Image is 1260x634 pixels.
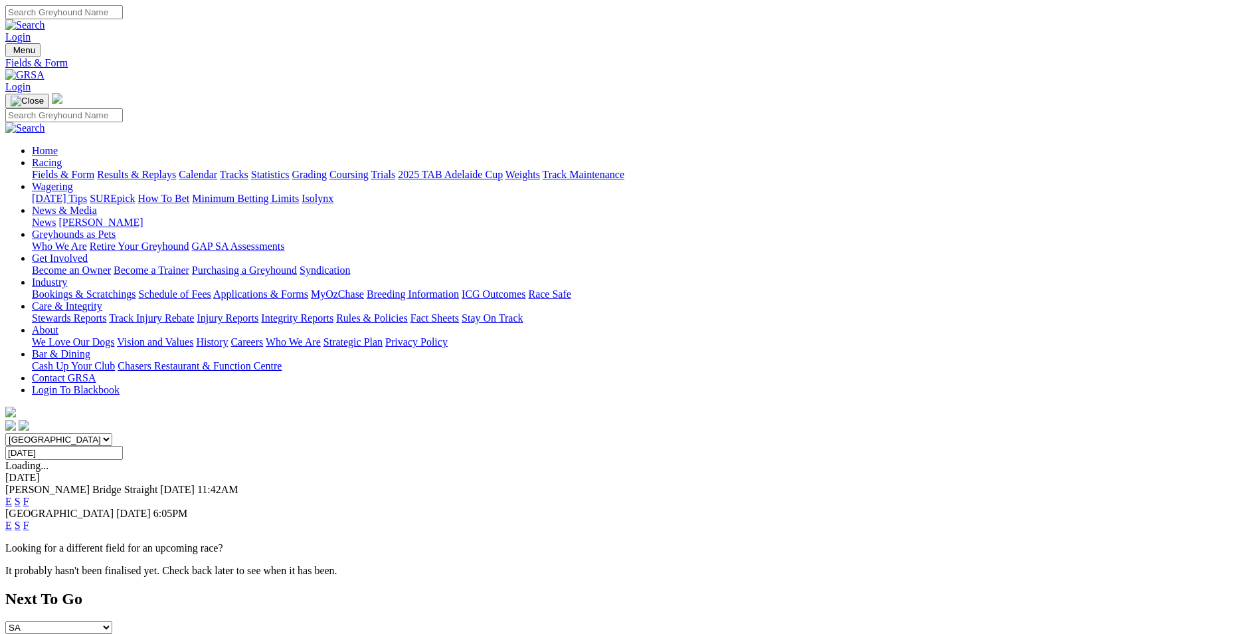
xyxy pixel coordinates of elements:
span: 11:42AM [197,484,238,495]
a: Retire Your Greyhound [90,241,189,252]
input: Search [5,108,123,122]
span: Loading... [5,460,48,471]
a: Coursing [329,169,369,180]
a: S [15,496,21,507]
h2: Next To Go [5,590,1255,608]
a: Login [5,81,31,92]
div: Bar & Dining [32,360,1255,372]
a: ICG Outcomes [462,288,525,300]
a: 2025 TAB Adelaide Cup [398,169,503,180]
a: F [23,496,29,507]
a: Industry [32,276,67,288]
a: Fact Sheets [410,312,459,324]
a: Become a Trainer [114,264,189,276]
a: We Love Our Dogs [32,336,114,348]
partial: It probably hasn't been finalised yet. Check back later to see when it has been. [5,565,337,576]
a: Injury Reports [197,312,258,324]
a: GAP SA Assessments [192,241,285,252]
span: [DATE] [160,484,195,495]
a: Vision and Values [117,336,193,348]
a: Minimum Betting Limits [192,193,299,204]
button: Toggle navigation [5,94,49,108]
a: Login To Blackbook [32,384,120,395]
a: Privacy Policy [385,336,448,348]
a: Applications & Forms [213,288,308,300]
a: News [32,217,56,228]
a: Tracks [220,169,248,180]
a: E [5,520,12,531]
a: Trials [371,169,395,180]
div: Racing [32,169,1255,181]
a: [DATE] Tips [32,193,87,204]
a: SUREpick [90,193,135,204]
p: Looking for a different field for an upcoming race? [5,542,1255,554]
a: Grading [292,169,327,180]
a: Track Maintenance [543,169,624,180]
a: Chasers Restaurant & Function Centre [118,360,282,371]
a: Greyhounds as Pets [32,229,116,240]
a: Stewards Reports [32,312,106,324]
a: Track Injury Rebate [109,312,194,324]
a: F [23,520,29,531]
a: Contact GRSA [32,372,96,383]
span: 6:05PM [153,508,188,519]
a: Rules & Policies [336,312,408,324]
a: Become an Owner [32,264,111,276]
a: Race Safe [528,288,571,300]
input: Search [5,5,123,19]
div: Greyhounds as Pets [32,241,1255,253]
a: Careers [230,336,263,348]
a: Statistics [251,169,290,180]
a: Wagering [32,181,73,192]
a: Weights [505,169,540,180]
div: Care & Integrity [32,312,1255,324]
span: Menu [13,45,35,55]
a: Results & Replays [97,169,176,180]
a: Who We Are [266,336,321,348]
a: How To Bet [138,193,190,204]
button: Toggle navigation [5,43,41,57]
span: [GEOGRAPHIC_DATA] [5,508,114,519]
img: Search [5,122,45,134]
img: logo-grsa-white.png [5,407,16,417]
a: Login [5,31,31,43]
input: Select date [5,446,123,460]
a: Bookings & Scratchings [32,288,135,300]
img: logo-grsa-white.png [52,93,62,104]
a: History [196,336,228,348]
span: [PERSON_NAME] Bridge Straight [5,484,157,495]
a: Stay On Track [462,312,523,324]
img: Close [11,96,44,106]
a: Purchasing a Greyhound [192,264,297,276]
a: Cash Up Your Club [32,360,115,371]
a: Schedule of Fees [138,288,211,300]
a: Fields & Form [32,169,94,180]
a: Fields & Form [5,57,1255,69]
a: Isolynx [302,193,333,204]
img: Search [5,19,45,31]
a: Get Involved [32,253,88,264]
a: Racing [32,157,62,168]
a: News & Media [32,205,97,216]
a: Syndication [300,264,350,276]
a: E [5,496,12,507]
div: Get Involved [32,264,1255,276]
a: Calendar [179,169,217,180]
div: Wagering [32,193,1255,205]
img: twitter.svg [19,420,29,431]
div: News & Media [32,217,1255,229]
a: Integrity Reports [261,312,333,324]
span: [DATE] [116,508,151,519]
a: Strategic Plan [323,336,383,348]
a: Breeding Information [367,288,459,300]
a: S [15,520,21,531]
a: About [32,324,58,336]
div: Industry [32,288,1255,300]
a: [PERSON_NAME] [58,217,143,228]
a: Care & Integrity [32,300,102,312]
a: Home [32,145,58,156]
div: About [32,336,1255,348]
a: Bar & Dining [32,348,90,360]
img: GRSA [5,69,45,81]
